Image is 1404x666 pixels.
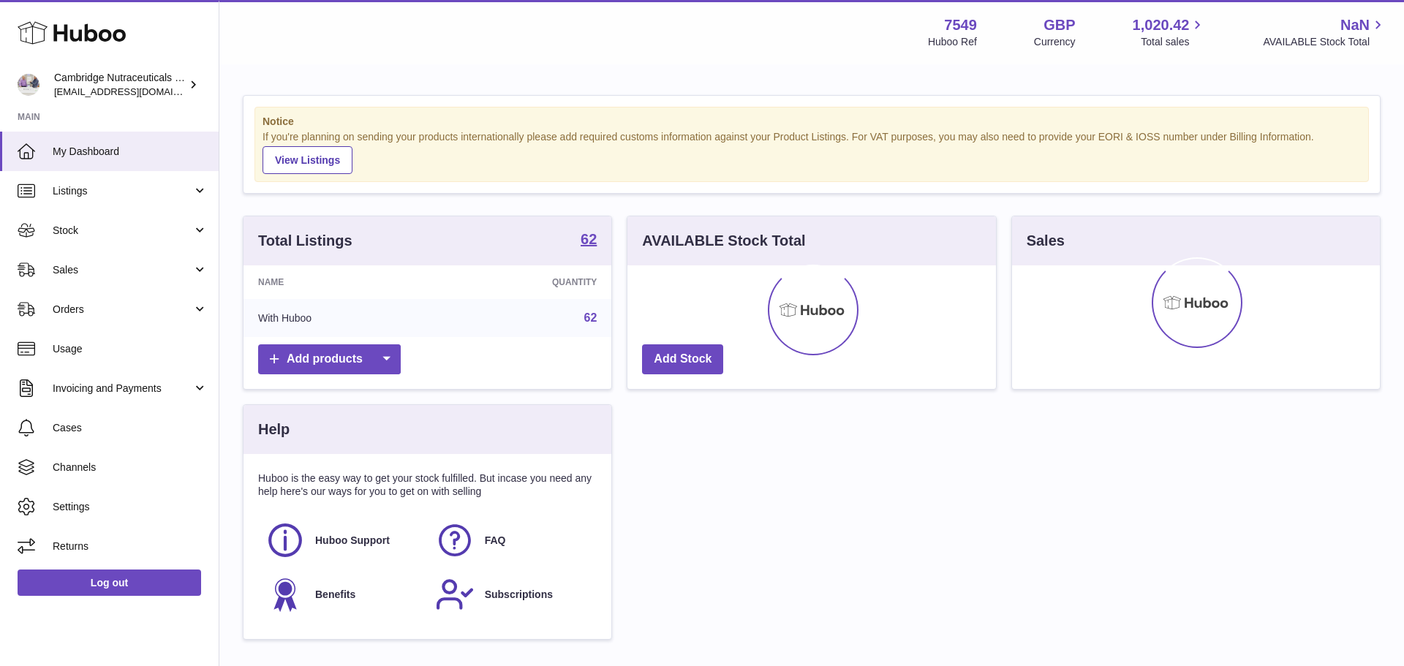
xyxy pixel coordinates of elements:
div: Huboo Ref [928,35,977,49]
span: Settings [53,500,208,514]
a: 62 [581,232,597,249]
span: Orders [53,303,192,317]
a: FAQ [435,521,590,560]
a: Add Stock [642,344,723,374]
span: 1,020.42 [1133,15,1190,35]
span: Sales [53,263,192,277]
span: Invoicing and Payments [53,382,192,396]
a: 62 [584,311,597,324]
th: Quantity [438,265,612,299]
span: Cases [53,421,208,435]
h3: AVAILABLE Stock Total [642,231,805,251]
a: NaN AVAILABLE Stock Total [1263,15,1386,49]
span: FAQ [485,534,506,548]
a: View Listings [263,146,352,174]
strong: 7549 [944,15,977,35]
strong: GBP [1043,15,1075,35]
span: Returns [53,540,208,553]
div: Cambridge Nutraceuticals Ltd [54,71,186,99]
span: Usage [53,342,208,356]
th: Name [244,265,438,299]
div: If you're planning on sending your products internationally please add required customs informati... [263,130,1361,174]
a: Log out [18,569,201,596]
a: Huboo Support [265,521,420,560]
span: Benefits [315,588,355,602]
p: Huboo is the easy way to get your stock fulfilled. But incase you need any help here's our ways f... [258,472,597,499]
h3: Total Listings [258,231,352,251]
span: Total sales [1141,35,1206,49]
a: Benefits [265,575,420,614]
span: Subscriptions [485,588,553,602]
a: Subscriptions [435,575,590,614]
td: With Huboo [244,299,438,337]
span: Channels [53,461,208,474]
span: My Dashboard [53,145,208,159]
h3: Sales [1027,231,1065,251]
span: [EMAIL_ADDRESS][DOMAIN_NAME] [54,86,215,97]
span: AVAILABLE Stock Total [1263,35,1386,49]
a: 1,020.42 Total sales [1133,15,1207,49]
div: Currency [1034,35,1076,49]
span: Huboo Support [315,534,390,548]
img: qvc@camnutra.com [18,74,39,96]
span: Listings [53,184,192,198]
span: NaN [1340,15,1370,35]
a: Add products [258,344,401,374]
strong: 62 [581,232,597,246]
h3: Help [258,420,290,439]
strong: Notice [263,115,1361,129]
span: Stock [53,224,192,238]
